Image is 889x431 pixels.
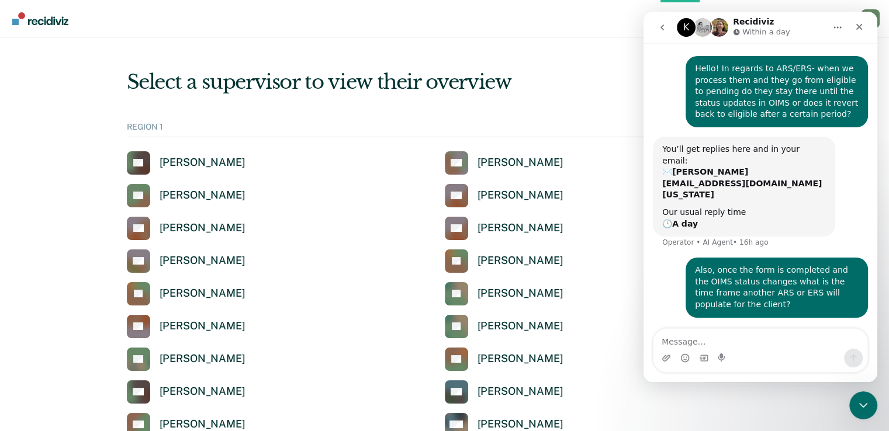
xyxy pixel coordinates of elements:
[445,347,563,371] a: [PERSON_NAME]
[160,254,245,267] div: [PERSON_NAME]
[160,385,245,398] div: [PERSON_NAME]
[160,352,245,366] div: [PERSON_NAME]
[127,184,245,207] a: [PERSON_NAME]
[160,287,245,300] div: [PERSON_NAME]
[127,282,245,305] a: [PERSON_NAME]
[644,12,877,382] iframe: Intercom live chat
[445,184,563,207] a: [PERSON_NAME]
[849,391,877,419] iframe: Intercom live chat
[478,418,563,431] div: [PERSON_NAME]
[861,9,880,28] button: Profile dropdown button
[160,221,245,235] div: [PERSON_NAME]
[445,315,563,338] a: [PERSON_NAME]
[478,254,563,267] div: [PERSON_NAME]
[861,9,880,28] div: J S
[127,380,245,404] a: [PERSON_NAME]
[127,122,763,137] div: REGION 1
[445,249,563,273] a: [PERSON_NAME]
[127,151,245,175] a: [PERSON_NAME]
[160,319,245,333] div: [PERSON_NAME]
[127,249,245,273] a: [PERSON_NAME]
[160,418,245,431] div: [PERSON_NAME]
[445,151,563,175] a: [PERSON_NAME]
[127,70,763,94] div: Select a supervisor to view their overview
[445,217,563,240] a: [PERSON_NAME]
[478,352,563,366] div: [PERSON_NAME]
[478,385,563,398] div: [PERSON_NAME]
[478,221,563,235] div: [PERSON_NAME]
[127,347,245,371] a: [PERSON_NAME]
[478,319,563,333] div: [PERSON_NAME]
[478,287,563,300] div: [PERSON_NAME]
[160,189,245,202] div: [PERSON_NAME]
[160,156,245,169] div: [PERSON_NAME]
[478,156,563,169] div: [PERSON_NAME]
[478,189,563,202] div: [PERSON_NAME]
[445,380,563,404] a: [PERSON_NAME]
[127,217,245,240] a: [PERSON_NAME]
[12,12,68,25] img: Recidiviz
[127,315,245,338] a: [PERSON_NAME]
[445,282,563,305] a: [PERSON_NAME]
